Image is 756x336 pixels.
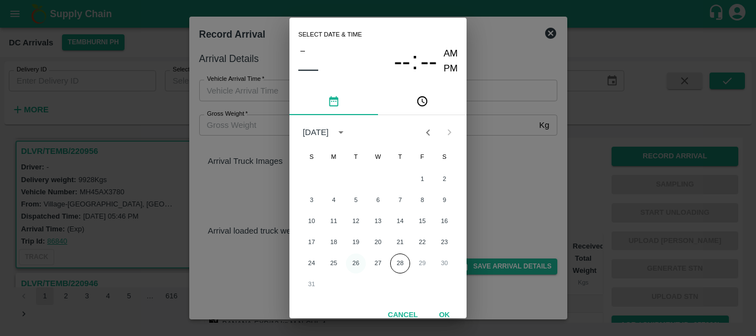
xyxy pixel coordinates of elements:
span: Thursday [390,146,410,168]
button: 17 [302,232,322,252]
button: 23 [434,232,454,252]
button: 8 [412,190,432,210]
button: 26 [346,254,366,273]
span: Tuesday [346,146,366,168]
span: Saturday [434,146,454,168]
button: 22 [412,232,432,252]
button: 15 [412,211,432,231]
span: Wednesday [368,146,388,168]
button: – [298,43,307,58]
button: 2 [434,169,454,189]
button: Cancel [384,306,422,325]
button: 7 [390,190,410,210]
span: : [411,46,418,76]
button: 14 [390,211,410,231]
span: Friday [412,146,432,168]
button: AM [444,46,458,61]
button: –– [298,58,318,80]
span: Sunday [302,146,322,168]
button: PM [444,61,458,76]
button: 21 [390,232,410,252]
button: calendar view is open, switch to year view [332,123,350,141]
span: – [301,43,305,58]
button: 3 [302,190,322,210]
button: 24 [302,254,322,273]
button: 18 [324,232,344,252]
button: pick time [378,89,467,115]
span: Monday [324,146,344,168]
button: 27 [368,254,388,273]
button: 10 [302,211,322,231]
button: 25 [324,254,344,273]
button: -- [394,46,411,76]
button: 5 [346,190,366,210]
button: 1 [412,169,432,189]
button: 16 [434,211,454,231]
button: 6 [368,190,388,210]
button: 19 [346,232,366,252]
button: OK [427,306,462,325]
button: Previous month [417,122,438,143]
button: 20 [368,232,388,252]
button: 28 [390,254,410,273]
div: [DATE] [303,126,329,138]
span: Select date & time [298,27,362,43]
button: pick date [289,89,378,115]
button: 13 [368,211,388,231]
button: 4 [324,190,344,210]
button: -- [421,46,437,76]
button: 11 [324,211,344,231]
button: 9 [434,190,454,210]
button: 12 [346,211,366,231]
